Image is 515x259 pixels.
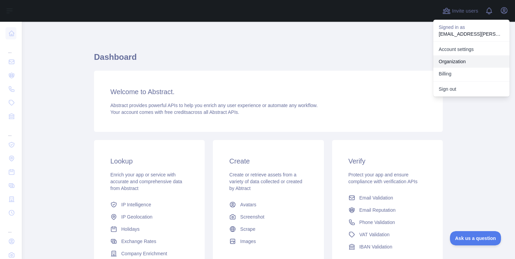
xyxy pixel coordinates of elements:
[227,235,310,247] a: Images
[240,238,256,245] span: Images
[450,231,501,245] iframe: Toggle Customer Support
[433,83,510,95] button: Sign out
[346,216,429,228] a: Phone Validation
[5,124,16,137] div: ...
[110,103,318,108] span: Abstract provides powerful APIs to help you enrich any user experience or automate any workflow.
[108,223,191,235] a: Holidays
[227,211,310,223] a: Screenshot
[121,238,156,245] span: Exchange Rates
[346,241,429,253] a: IBAN Validation
[433,68,510,80] button: Billing
[121,213,153,220] span: IP Geolocation
[5,41,16,54] div: ...
[433,43,510,55] a: Account settings
[439,24,504,31] p: Signed in as
[121,201,151,208] span: IP Intelligence
[110,156,188,166] h3: Lookup
[240,213,264,220] span: Screenshot
[348,156,426,166] h3: Verify
[227,223,310,235] a: Scrape
[227,198,310,211] a: Avatars
[346,228,429,241] a: VAT Validation
[240,201,256,208] span: Avatars
[359,231,390,238] span: VAT Validation
[108,211,191,223] a: IP Geolocation
[229,172,302,191] span: Create or retrieve assets from a variety of data collected or created by Abtract
[110,172,182,191] span: Enrich your app or service with accurate and comprehensive data from Abstract
[229,156,307,166] h3: Create
[359,194,393,201] span: Email Validation
[121,226,140,232] span: Holidays
[439,31,504,37] p: [EMAIL_ADDRESS][PERSON_NAME][DOMAIN_NAME]
[240,226,255,232] span: Scrape
[452,7,478,15] span: Invite users
[94,52,443,68] h1: Dashboard
[348,172,418,184] span: Protect your app and ensure compliance with verification APIs
[359,207,396,213] span: Email Reputation
[346,204,429,216] a: Email Reputation
[433,55,510,68] a: Organization
[108,235,191,247] a: Exchange Rates
[346,192,429,204] a: Email Validation
[165,109,188,115] span: free credits
[441,5,480,16] button: Invite users
[110,109,239,115] span: Your account comes with across all Abstract APIs.
[359,219,395,226] span: Phone Validation
[359,243,392,250] span: IBAN Validation
[110,87,426,97] h3: Welcome to Abstract.
[121,250,167,257] span: Company Enrichment
[108,198,191,211] a: IP Intelligence
[5,220,16,234] div: ...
